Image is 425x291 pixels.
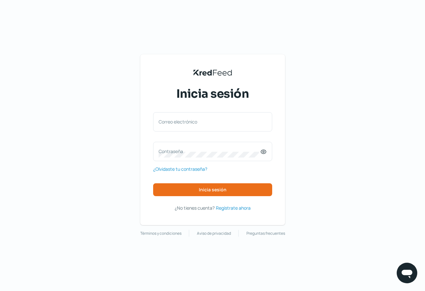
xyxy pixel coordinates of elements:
a: Regístrate ahora [216,204,251,212]
span: Inicia sesión [199,187,226,192]
label: Correo electrónico [159,119,260,125]
a: Aviso de privacidad [197,230,231,237]
label: Contraseña [159,148,260,154]
button: Inicia sesión [153,183,272,196]
a: ¿Olvidaste tu contraseña? [153,165,207,173]
span: Inicia sesión [176,86,249,102]
a: Términos y condiciones [140,230,181,237]
span: ¿No tienes cuenta? [175,205,215,211]
img: chatIcon [401,267,413,279]
a: Preguntas frecuentes [246,230,285,237]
